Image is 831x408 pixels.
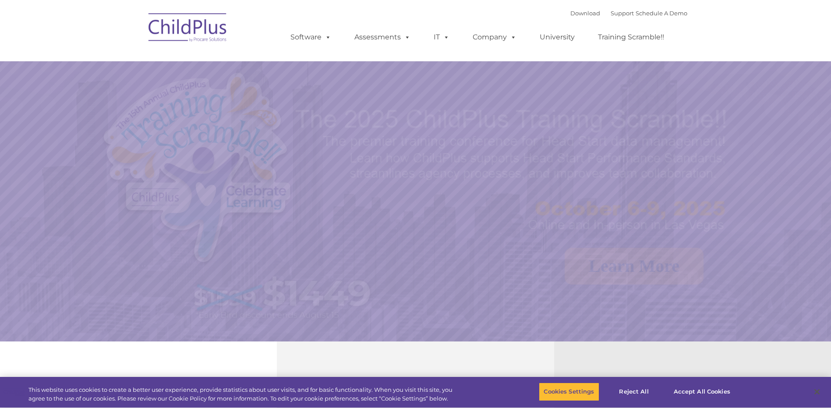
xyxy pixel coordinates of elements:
font: | [570,10,687,17]
button: Cookies Settings [539,383,599,401]
img: ChildPlus by Procare Solutions [144,7,232,51]
a: Company [464,28,525,46]
button: Close [807,382,827,401]
div: This website uses cookies to create a better user experience, provide statistics about user visit... [28,386,457,403]
a: Support [611,10,634,17]
a: University [531,28,583,46]
a: Training Scramble!! [589,28,673,46]
button: Accept All Cookies [669,383,735,401]
a: IT [425,28,458,46]
a: Download [570,10,600,17]
a: Software [282,28,340,46]
a: Assessments [346,28,419,46]
button: Reject All [607,383,661,401]
a: Schedule A Demo [636,10,687,17]
a: Learn More [565,248,704,285]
